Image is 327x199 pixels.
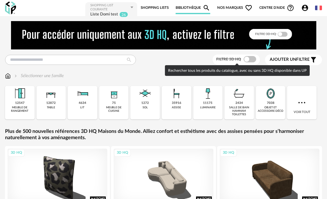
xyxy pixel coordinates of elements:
[13,73,18,79] img: svg+xml;base64,PHN2ZyB3aWR0aD0iMTYiIGhlaWdodD0iMTYiIHZpZXdCb3g9IjAgMCAxNiAxNiIgZmlsbD0ibm9uZSIgeG...
[141,101,149,105] div: 1272
[297,98,307,108] img: more.7b13dc1.svg
[226,106,252,117] div: salle de bain hammam toilettes
[165,65,310,76] div: Rechercher tous les produits du catalogue, avec ou sans 3D HQ disponible dans UP
[200,106,216,109] div: luminaire
[267,101,274,105] div: 7038
[7,106,33,113] div: meuble de rangement
[259,4,294,12] span: Centre d'aideHelp Circle Outline icon
[80,106,84,109] div: lit
[46,101,56,105] div: 12872
[172,101,181,105] div: 35916
[232,86,247,101] img: Salle%20de%20bain.png
[301,4,309,12] span: Account Circle icon
[15,101,25,105] div: 12547
[258,106,284,113] div: objet et accessoire déco
[11,21,316,49] img: NEW%20NEW%20HQ%20NEW_V1.gif
[143,106,148,109] div: sol
[101,106,127,113] div: meuble de cuisine
[106,86,121,101] img: Rangement.png
[79,101,86,105] div: 4634
[270,57,296,62] span: Ajouter un
[169,86,184,101] img: Assise.png
[287,4,294,12] span: Help Circle Outline icon
[220,149,237,157] div: 3D HQ
[216,57,241,61] span: Filtre 3D HQ
[90,3,130,12] div: Shopping List courante
[217,2,252,14] span: Nos marques
[203,101,212,105] div: 11175
[245,4,252,12] span: Heart Outline icon
[112,101,116,105] div: 75
[301,4,312,12] span: Account Circle icon
[263,86,278,101] img: Miroir.png
[119,12,128,17] sup: 26
[287,86,317,119] div: Voir tout
[141,2,169,14] a: Shopping Lists
[13,73,64,79] div: Sélectionner une famille
[138,86,153,101] img: Sol.png
[203,4,210,12] span: Magnify icon
[315,4,322,11] img: fr
[265,54,322,65] button: Ajouter unfiltre Filter icon
[114,149,131,157] div: 3D HQ
[90,12,118,18] div: Liste Domi test
[12,86,27,101] img: Meuble%20de%20rangement.png
[5,2,16,14] img: OXP
[310,56,317,64] span: Filter icon
[8,149,25,157] div: 3D HQ
[5,128,322,141] a: Plus de 500 nouvelles références 3D HQ Maisons du Monde. Alliez confort et esthétisme avec des as...
[47,106,55,109] div: table
[75,86,90,101] img: Literie.png
[176,2,210,14] a: BibliothèqueMagnify icon
[43,86,59,101] img: Table.png
[172,106,181,109] div: assise
[5,73,11,79] img: svg+xml;base64,PHN2ZyB3aWR0aD0iMTYiIGhlaWdodD0iMTciIHZpZXdCb3g9IjAgMCAxNiAxNyIgZmlsbD0ibm9uZSIgeG...
[200,86,215,101] img: Luminaire.png
[235,101,243,105] div: 2434
[270,57,310,62] span: filtre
